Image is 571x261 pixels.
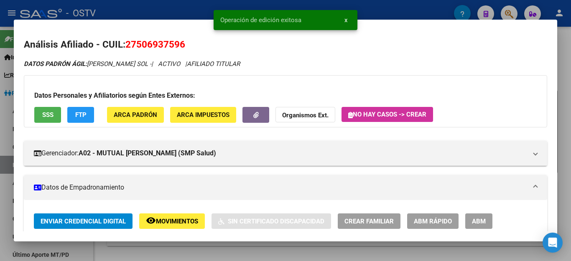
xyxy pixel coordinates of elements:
[472,218,486,225] span: ABM
[220,16,301,24] span: Operación de edición exitosa
[34,182,527,193] mat-panel-title: Datos de Empadronamiento
[187,60,240,68] span: AFILIADO TITULAR
[34,107,61,122] button: SSS
[146,215,156,226] mat-icon: remove_red_eye
[407,213,459,229] button: ABM Rápido
[34,148,527,158] mat-panel-title: Gerenciador:
[139,213,205,229] button: Movimientos
[338,13,354,28] button: x
[24,175,547,200] mat-expansion-panel-header: Datos de Empadronamiento
[344,218,394,225] span: Crear Familiar
[342,107,433,122] button: No hay casos -> Crear
[344,16,347,24] span: x
[170,107,236,122] button: ARCA Impuestos
[34,91,537,101] h3: Datos Personales y Afiliatorios según Entes Externos:
[67,107,94,122] button: FTP
[24,60,151,68] span: [PERSON_NAME] SOL -
[125,39,185,50] span: 27506937596
[465,213,492,229] button: ABM
[348,111,426,118] span: No hay casos -> Crear
[41,218,126,225] span: Enviar Credencial Digital
[24,141,547,166] mat-expansion-panel-header: Gerenciador:A02 - MUTUAL [PERSON_NAME] (SMP Salud)
[79,148,216,158] strong: A02 - MUTUAL [PERSON_NAME] (SMP Salud)
[75,111,87,119] span: FTP
[212,213,331,229] button: Sin Certificado Discapacidad
[543,233,563,253] div: Open Intercom Messenger
[24,60,240,68] i: | ACTIVO |
[114,111,157,119] span: ARCA Padrón
[156,218,198,225] span: Movimientos
[42,111,54,119] span: SSS
[275,107,335,122] button: Organismos Ext.
[107,107,164,122] button: ARCA Padrón
[414,218,452,225] span: ABM Rápido
[177,111,229,119] span: ARCA Impuestos
[34,213,133,229] button: Enviar Credencial Digital
[338,213,400,229] button: Crear Familiar
[282,112,329,119] strong: Organismos Ext.
[24,60,87,68] strong: DATOS PADRÓN ÁGIL:
[228,218,324,225] span: Sin Certificado Discapacidad
[24,38,547,52] h2: Análisis Afiliado - CUIL:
